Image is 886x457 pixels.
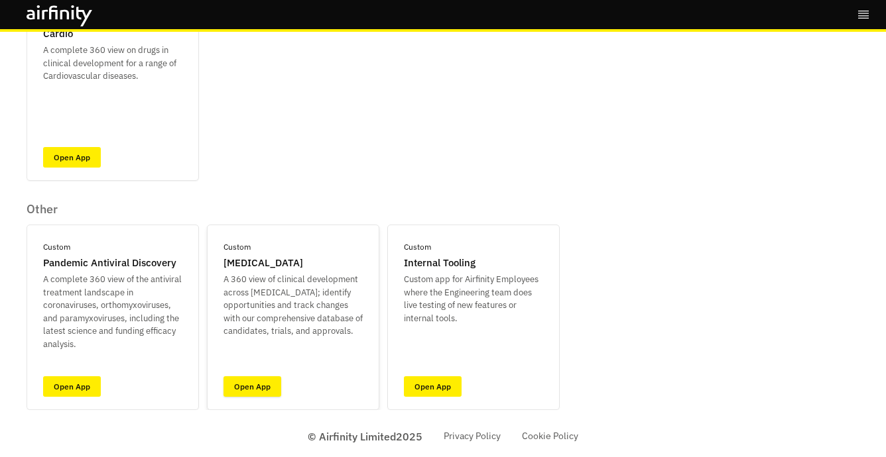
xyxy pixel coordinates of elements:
p: Pandemic Antiviral Discovery [43,256,176,271]
p: © Airfinity Limited 2025 [308,429,422,444]
p: Other [27,202,560,217]
p: [MEDICAL_DATA] [223,256,303,271]
p: Custom app for Airfinity Employees where the Engineering team does live testing of new features o... [404,273,543,325]
p: Custom [404,241,431,253]
p: Internal Tooling [404,256,475,271]
p: Custom [223,241,251,253]
p: Cardio [43,26,73,42]
p: A complete 360 view on drugs in clinical development for a range of Cardiovascular diseases. [43,44,182,83]
p: Custom [43,241,70,253]
p: A 360 view of clinical development across [MEDICAL_DATA]; identify opportunities and track change... [223,273,363,338]
p: A complete 360 view of the antiviral treatment landscape in coronaviruses, orthomyxoviruses, and ... [43,273,182,350]
a: Open App [43,376,101,397]
a: Open App [43,147,101,168]
a: Cookie Policy [522,429,578,443]
a: Privacy Policy [444,429,501,443]
a: Open App [404,376,462,397]
a: Open App [223,376,281,397]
